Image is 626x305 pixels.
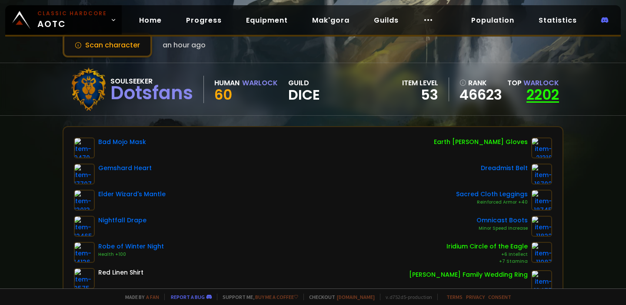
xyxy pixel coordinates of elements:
[460,88,502,101] a: 46623
[98,216,147,225] div: Nightfall Drape
[242,77,278,88] div: Warlock
[446,251,528,258] div: +6 Intellect
[74,164,95,184] img: item-17707
[464,11,521,29] a: Population
[171,294,205,300] a: Report a bug
[98,137,146,147] div: Bad Mojo Mask
[98,164,152,173] div: Gemshard Heart
[74,190,95,211] img: item-13013
[476,225,528,232] div: Minor Speed Increase
[481,164,528,173] div: Dreadmist Belt
[74,137,95,158] img: item-9470
[74,268,95,289] img: item-2575
[523,78,559,88] span: Warlock
[402,77,438,88] div: item level
[507,77,559,88] div: Top
[163,40,206,50] span: an hour ago
[446,294,463,300] a: Terms
[74,242,95,263] img: item-14136
[446,242,528,251] div: Iridium Circle of the Eagle
[526,85,559,104] a: 2202
[476,216,528,225] div: Omnicast Boots
[434,137,528,147] div: Earth [PERSON_NAME] Gloves
[531,137,552,158] img: item-21318
[110,87,193,100] div: Dotsfans
[409,270,528,279] div: [PERSON_NAME] Family Wedding Ring
[98,268,143,277] div: Red Linen Shirt
[110,76,193,87] div: Soulseeker
[132,11,169,29] a: Home
[402,88,438,101] div: 53
[531,216,552,237] img: item-11822
[239,11,295,29] a: Equipment
[37,10,107,17] small: Classic Hardcore
[531,242,552,263] img: item-11987
[531,270,552,291] img: item-13475
[531,164,552,184] img: item-16702
[74,216,95,237] img: item-12465
[531,190,552,211] img: item-18745
[214,85,232,104] span: 60
[214,77,240,88] div: Human
[217,294,298,300] span: Support me,
[367,11,406,29] a: Guilds
[179,11,229,29] a: Progress
[466,294,485,300] a: Privacy
[456,199,528,206] div: Reinforced Armor +40
[456,190,528,199] div: Sacred Cloth Leggings
[446,258,528,265] div: +7 Stamina
[305,11,356,29] a: Mak'gora
[98,251,164,258] div: Health +100
[146,294,159,300] a: a fan
[63,33,152,57] button: Scan character
[303,294,375,300] span: Checkout
[288,77,320,101] div: guild
[5,5,122,35] a: Classic HardcoreAOTC
[120,294,159,300] span: Made by
[380,294,432,300] span: v. d752d5 - production
[532,11,584,29] a: Statistics
[98,190,166,199] div: Elder Wizard's Mantle
[98,242,164,251] div: Robe of Winter Night
[288,88,320,101] span: Dice
[488,294,511,300] a: Consent
[460,77,502,88] div: rank
[337,294,375,300] a: [DOMAIN_NAME]
[255,294,298,300] a: Buy me a coffee
[37,10,107,30] span: AOTC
